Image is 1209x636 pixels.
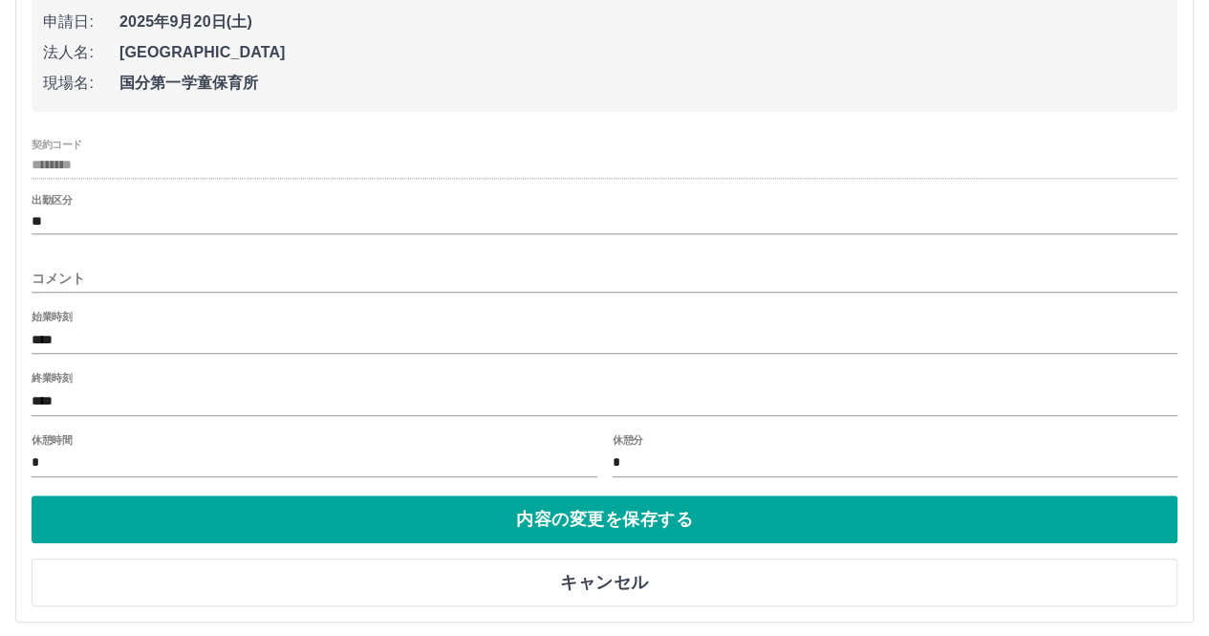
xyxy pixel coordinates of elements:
label: 休憩分 [613,432,643,447]
label: 始業時刻 [32,310,72,324]
button: 内容の変更を保存する [32,495,1177,543]
span: 国分第一学童保育所 [119,72,1166,95]
span: 法人名: [43,41,119,64]
span: [GEOGRAPHIC_DATA] [119,41,1166,64]
label: 出勤区分 [32,193,72,208]
label: 休憩時間 [32,432,72,447]
span: 2025年9月20日(土) [119,11,1166,33]
label: 契約コード [32,137,82,151]
span: 現場名: [43,72,119,95]
button: キャンセル [32,559,1177,606]
span: 申請日: [43,11,119,33]
label: 終業時刻 [32,371,72,385]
